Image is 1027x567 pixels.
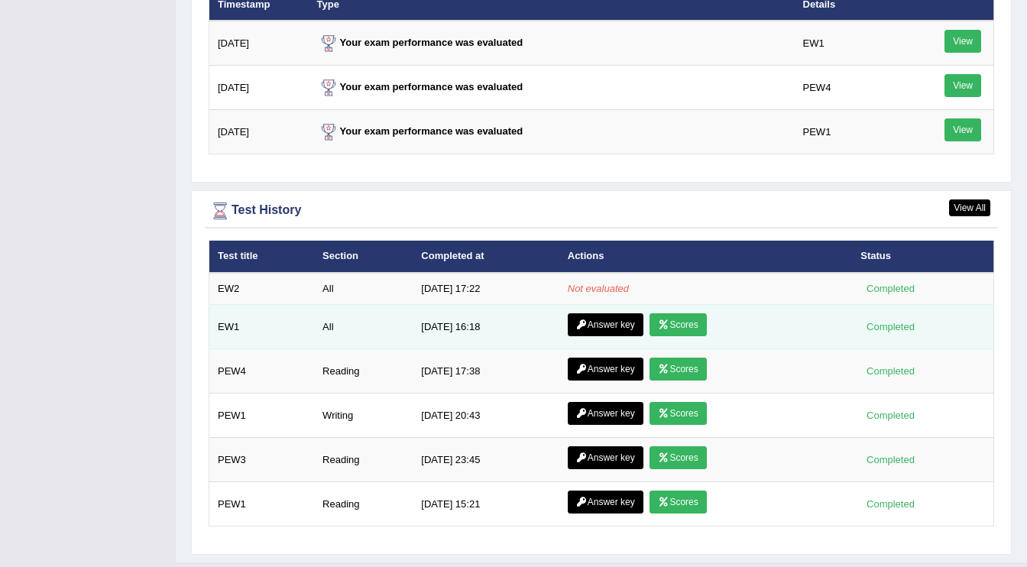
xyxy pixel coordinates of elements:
[860,407,920,423] div: Completed
[568,402,643,425] a: Answer key
[795,21,902,66] td: EW1
[559,241,852,273] th: Actions
[650,491,706,514] a: Scores
[209,394,315,438] td: PEW1
[209,438,315,482] td: PEW3
[413,349,559,394] td: [DATE] 17:38
[413,273,559,305] td: [DATE] 17:22
[944,118,981,141] a: View
[314,482,413,526] td: Reading
[209,199,994,222] div: Test History
[650,313,706,336] a: Scores
[795,66,902,110] td: PEW4
[568,358,643,381] a: Answer key
[650,446,706,469] a: Scores
[860,280,920,296] div: Completed
[860,319,920,335] div: Completed
[650,358,706,381] a: Scores
[314,273,413,305] td: All
[209,241,315,273] th: Test title
[944,74,981,97] a: View
[650,402,706,425] a: Scores
[317,81,523,92] strong: Your exam performance was evaluated
[314,349,413,394] td: Reading
[209,110,309,154] td: [DATE]
[949,199,990,216] a: View All
[209,349,315,394] td: PEW4
[413,438,559,482] td: [DATE] 23:45
[314,394,413,438] td: Writing
[413,241,559,273] th: Completed at
[568,446,643,469] a: Answer key
[209,305,315,349] td: EW1
[317,37,523,48] strong: Your exam performance was evaluated
[860,363,920,379] div: Completed
[860,496,920,512] div: Completed
[860,452,920,468] div: Completed
[568,283,629,294] em: Not evaluated
[209,273,315,305] td: EW2
[314,438,413,482] td: Reading
[317,125,523,137] strong: Your exam performance was evaluated
[795,110,902,154] td: PEW1
[209,482,315,526] td: PEW1
[314,241,413,273] th: Section
[568,491,643,514] a: Answer key
[209,21,309,66] td: [DATE]
[209,66,309,110] td: [DATE]
[852,241,993,273] th: Status
[944,30,981,53] a: View
[413,482,559,526] td: [DATE] 15:21
[413,394,559,438] td: [DATE] 20:43
[413,305,559,349] td: [DATE] 16:18
[568,313,643,336] a: Answer key
[314,305,413,349] td: All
